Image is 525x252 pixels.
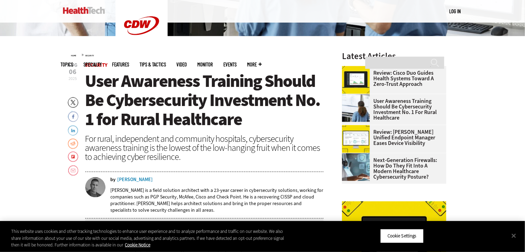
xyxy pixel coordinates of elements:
img: Home [63,7,105,14]
div: media player [85,219,324,239]
div: For rural, independent and community hospitals, cybersecurity awareness training is the lowest of... [85,134,324,161]
a: User Awareness Training Should Be Cybersecurity Investment No. 1 for Rural Healthcare [342,98,442,121]
a: Ivanti Unified Endpoint Manager [342,125,373,131]
a: Features [112,62,129,67]
a: Video [177,62,187,67]
a: MonITor [198,62,213,67]
a: Cisco Duo [342,66,373,72]
a: Doctors reviewing information boards [342,94,373,100]
div: User menu [450,8,461,15]
span: More [247,62,262,67]
a: Next-Generation Firewalls: How Do They Fit into a Modern Healthcare Cybersecurity Posture? [342,157,442,180]
p: [PERSON_NAME] is a field solution architect with a 23-year career in cybersecurity solutions, wor... [111,187,324,213]
img: Eric Marchewitz [85,177,105,197]
a: Log in [450,8,461,14]
button: Close [506,228,522,243]
a: More information about your privacy [125,242,150,248]
a: [PERSON_NAME] [118,177,153,182]
span: 2025 [69,76,77,81]
span: Topics [61,62,73,67]
h3: Latest Articles [342,52,446,60]
a: Doctor using secure tablet [342,153,373,159]
img: Cisco Duo [342,66,370,94]
img: Doctors reviewing information boards [342,94,370,122]
span: by [111,177,116,182]
a: Review: [PERSON_NAME] Unified Endpoint Manager Eases Device Visibility [342,129,442,146]
a: Review: Cisco Duo Guides Health Systems Toward a Zero-Trust Approach [342,70,442,87]
img: Ivanti Unified Endpoint Manager [342,125,370,153]
a: CDW [116,46,168,53]
span: User Awareness Training Should Be Cybersecurity Investment No. 1 for Rural Healthcare [85,70,320,131]
button: Cookie Settings [380,229,424,243]
a: Tips & Tactics [140,62,166,67]
div: This website uses cookies and other tracking technologies to enhance user experience and to analy... [11,228,289,249]
a: Events [224,62,237,67]
span: Specialty [84,62,102,67]
img: Doctor using secure tablet [342,153,370,181]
